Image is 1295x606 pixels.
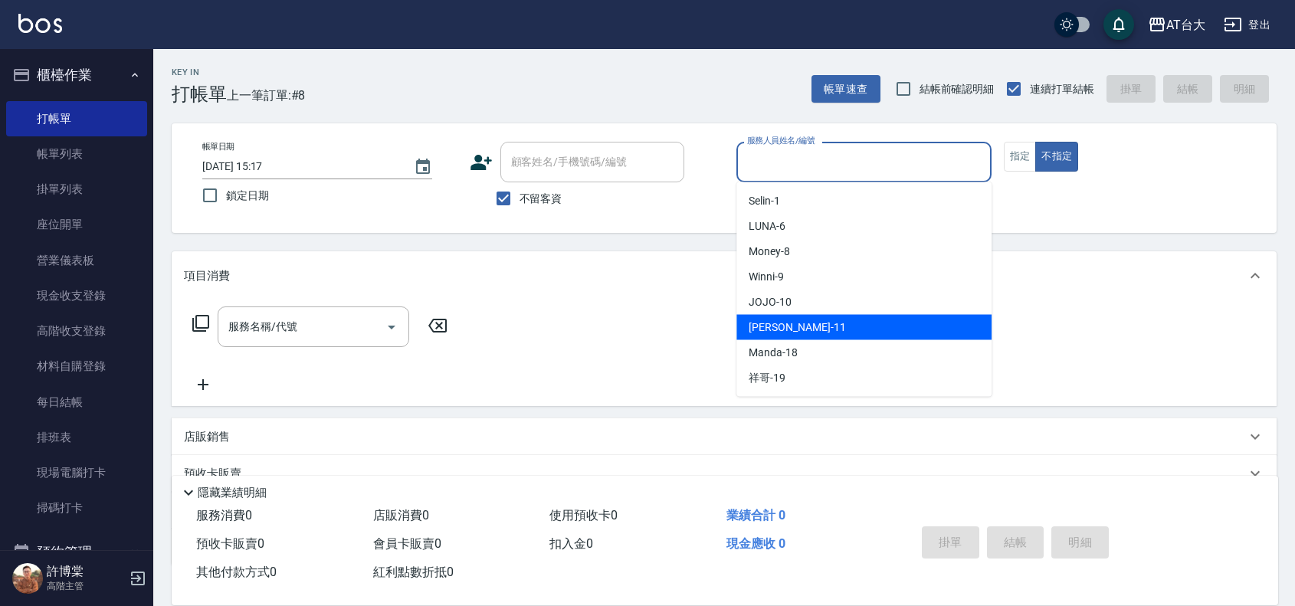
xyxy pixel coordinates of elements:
[196,536,264,551] span: 預收卡販賣 0
[196,565,277,579] span: 其他付款方式 0
[198,485,267,501] p: 隱藏業績明細
[172,67,227,77] h2: Key In
[6,313,147,349] a: 高階收支登錄
[373,565,454,579] span: 紅利點數折抵 0
[749,269,784,285] span: Winni -9
[726,536,785,551] span: 現金應收 0
[373,536,441,551] span: 會員卡販賣 0
[749,218,785,234] span: LUNA -6
[811,75,880,103] button: 帳單速查
[47,564,125,579] h5: 許博棠
[18,14,62,33] img: Logo
[405,149,441,185] button: Choose date, selected date is 2025-10-12
[6,490,147,526] a: 掃碼打卡
[1218,11,1277,39] button: 登出
[6,532,147,572] button: 預約管理
[6,420,147,455] a: 排班表
[749,294,792,310] span: JOJO -10
[172,251,1277,300] div: 項目消費
[6,55,147,95] button: 櫃檯作業
[749,370,785,386] span: 祥哥 -19
[172,418,1277,455] div: 店販銷售
[1166,15,1205,34] div: AT台大
[6,455,147,490] a: 現場電腦打卡
[1030,81,1094,97] span: 連續打單結帳
[749,193,780,209] span: Selin -1
[549,508,618,522] span: 使用預收卡 0
[6,278,147,313] a: 現金收支登錄
[6,243,147,278] a: 營業儀表板
[749,244,790,260] span: Money -8
[6,349,147,384] a: 材料自購登錄
[6,385,147,420] a: 每日結帳
[749,319,845,336] span: [PERSON_NAME] -11
[520,191,562,207] span: 不留客資
[184,268,230,284] p: 項目消費
[1142,9,1211,41] button: AT台大
[1035,142,1078,172] button: 不指定
[749,345,798,361] span: Manda -18
[226,188,269,204] span: 鎖定日期
[12,563,43,594] img: Person
[373,508,429,522] span: 店販消費 0
[227,86,306,105] span: 上一筆訂單:#8
[6,101,147,136] a: 打帳單
[172,84,227,105] h3: 打帳單
[6,136,147,172] a: 帳單列表
[202,141,234,152] label: 帳單日期
[184,429,230,445] p: 店販銷售
[920,81,995,97] span: 結帳前確認明細
[172,455,1277,492] div: 預收卡販賣
[747,135,815,146] label: 服務人員姓名/編號
[184,466,241,482] p: 預收卡販賣
[6,172,147,207] a: 掛單列表
[379,315,404,339] button: Open
[549,536,593,551] span: 扣入金 0
[1004,142,1037,172] button: 指定
[47,579,125,593] p: 高階主管
[196,508,252,522] span: 服務消費 0
[1103,9,1134,40] button: save
[726,508,785,522] span: 業績合計 0
[6,207,147,242] a: 座位開單
[202,154,398,179] input: YYYY/MM/DD hh:mm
